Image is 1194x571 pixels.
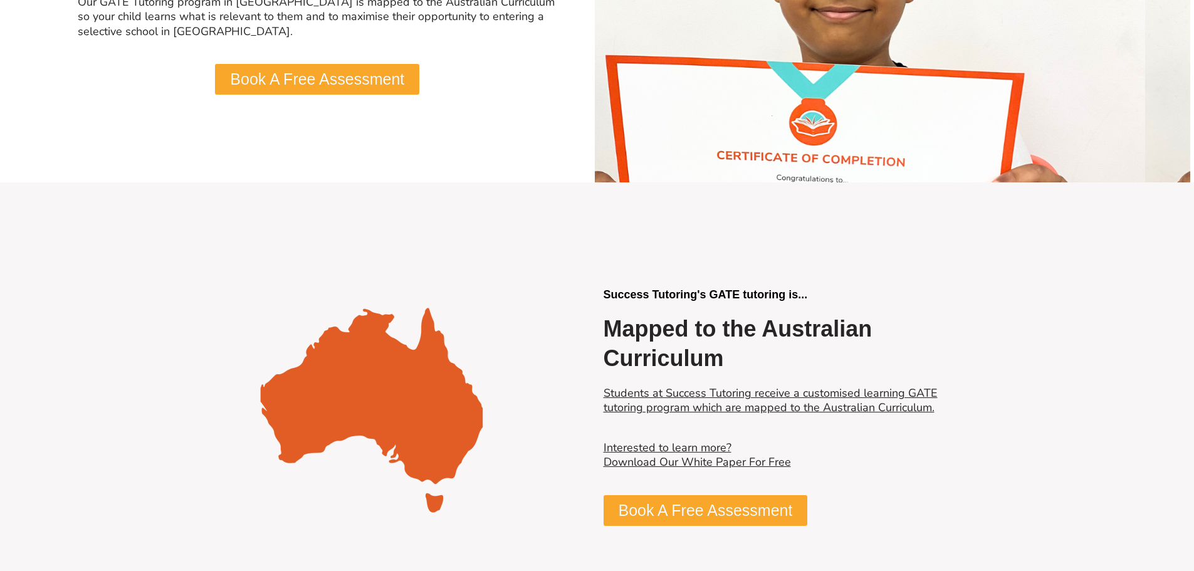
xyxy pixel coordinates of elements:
[604,315,948,374] h2: Mapped to the Australian Curriculum
[604,440,791,469] a: Interested to learn more?Download Our White Paper For Free
[604,288,948,302] h2: Success Tutoring's GATE tutoring is...
[604,495,808,526] a: Book A Free Assessment
[604,385,938,415] a: Students at Success Tutoring receive a customised learning GATE tutoring program which are mapped...
[985,429,1194,571] iframe: Chat Widget
[619,503,793,518] span: Book A Free Assessment
[246,281,497,532] img: Untitled design-51
[230,71,404,87] span: Book A Free Assessment
[215,64,419,95] a: Book A Free Assessment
